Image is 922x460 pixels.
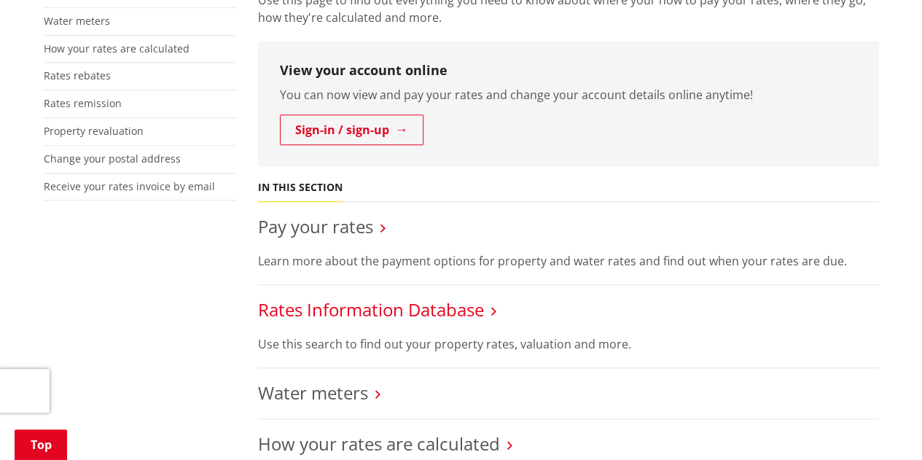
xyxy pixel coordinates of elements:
a: Rates remission [44,96,122,110]
a: Property revaluation [44,124,144,138]
a: Water meters [44,14,110,28]
p: Learn more about the payment options for property and water rates and find out when your rates ar... [258,252,879,270]
a: Water meters [258,381,368,405]
a: Pay your rates [258,214,373,238]
a: Sign-in / sign-up [280,114,423,145]
h5: In this section [258,182,343,194]
a: Change your postal address [44,152,181,165]
a: How your rates are calculated [258,432,500,456]
p: Use this search to find out your property rates, valuation and more. [258,335,879,353]
a: How your rates are calculated [44,42,190,55]
a: Rates Information Database [258,297,484,321]
h3: View your account online [280,63,857,79]
a: Receive your rates invoice by email [44,179,215,193]
iframe: Messenger Launcher [855,399,907,451]
a: Rates rebates [44,69,111,82]
a: Top [15,429,67,460]
p: You can now view and pay your rates and change your account details online anytime! [280,86,857,104]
